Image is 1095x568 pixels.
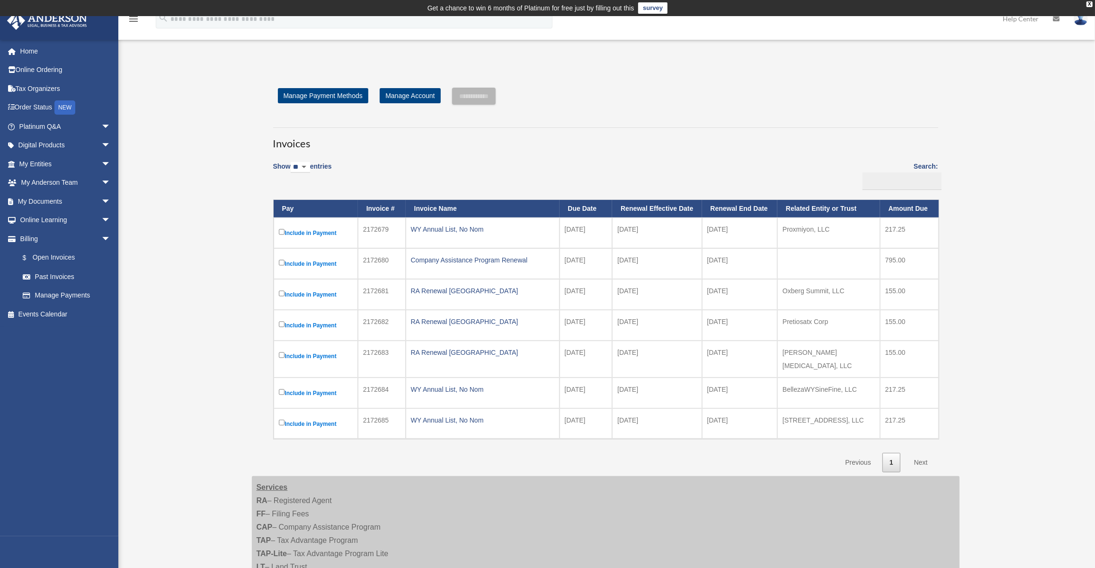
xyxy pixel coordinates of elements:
[612,200,702,217] th: Renewal Effective Date: activate to sort column ascending
[777,408,880,439] td: [STREET_ADDRESS], LLC
[411,253,554,267] div: Company Assistance Program Renewal
[560,378,613,408] td: [DATE]
[777,378,880,408] td: BellezaWYSineFine, LLC
[612,310,702,341] td: [DATE]
[279,229,285,235] input: Include in Payment
[880,200,939,217] th: Amount Due: activate to sort column ascending
[28,252,33,264] span: $
[411,284,554,298] div: RA Renewal [GEOGRAPHIC_DATA]
[279,321,285,327] input: Include in Payment
[880,310,939,341] td: 155.00
[863,172,942,190] input: Search:
[880,279,939,310] td: 155.00
[273,161,332,182] label: Show entries
[358,310,406,341] td: 2172682
[101,117,120,136] span: arrow_drop_down
[279,290,285,297] input: Include in Payment
[612,248,702,279] td: [DATE]
[427,2,634,14] div: Get a chance to win 6 months of Platinum for free just by filling out this
[7,42,125,61] a: Home
[838,453,878,472] a: Previous
[560,217,613,248] td: [DATE]
[880,248,939,279] td: 795.00
[128,17,139,25] a: menu
[411,414,554,427] div: WY Annual List, No Nom
[612,378,702,408] td: [DATE]
[777,217,880,248] td: Proxmiyon, LLC
[560,341,613,378] td: [DATE]
[279,350,353,362] label: Include in Payment
[702,378,778,408] td: [DATE]
[859,161,938,190] label: Search:
[257,536,271,544] strong: TAP
[411,315,554,328] div: RA Renewal [GEOGRAPHIC_DATA]
[279,289,353,300] label: Include in Payment
[158,13,169,23] i: search
[880,341,939,378] td: 155.00
[101,136,120,155] span: arrow_drop_down
[7,98,125,117] a: Order StatusNEW
[7,192,125,211] a: My Documentsarrow_drop_down
[702,217,778,248] td: [DATE]
[13,286,120,305] a: Manage Payments
[7,136,125,155] a: Digital Productsarrow_drop_down
[279,319,353,331] label: Include in Payment
[274,200,358,217] th: Pay: activate to sort column descending
[279,418,353,430] label: Include in Payment
[7,173,125,192] a: My Anderson Teamarrow_drop_down
[13,267,120,286] a: Past Invoices
[612,341,702,378] td: [DATE]
[702,248,778,279] td: [DATE]
[257,523,273,531] strong: CAP
[880,217,939,248] td: 217.25
[7,305,125,324] a: Events Calendar
[638,2,668,14] a: survey
[880,378,939,408] td: 217.25
[101,211,120,230] span: arrow_drop_down
[1074,12,1088,26] img: User Pic
[612,408,702,439] td: [DATE]
[257,496,267,505] strong: RA
[278,88,368,103] a: Manage Payment Methods
[411,383,554,396] div: WY Annual List, No Nom
[7,117,125,136] a: Platinum Q&Aarrow_drop_down
[702,279,778,310] td: [DATE]
[101,229,120,249] span: arrow_drop_down
[101,192,120,211] span: arrow_drop_down
[907,453,935,472] a: Next
[101,173,120,193] span: arrow_drop_down
[358,279,406,310] td: 2172681
[279,352,285,358] input: Include in Payment
[7,154,125,173] a: My Entitiesarrow_drop_down
[279,227,353,239] label: Include in Payment
[1086,1,1093,7] div: close
[560,279,613,310] td: [DATE]
[777,200,880,217] th: Related Entity or Trust: activate to sort column ascending
[279,387,353,399] label: Include in Payment
[702,200,778,217] th: Renewal End Date: activate to sort column ascending
[380,88,440,103] a: Manage Account
[291,162,310,173] select: Showentries
[7,61,125,80] a: Online Ordering
[257,483,288,491] strong: Services
[358,217,406,248] td: 2172679
[612,279,702,310] td: [DATE]
[101,154,120,174] span: arrow_drop_down
[128,13,139,25] i: menu
[702,310,778,341] td: [DATE]
[358,408,406,439] td: 2172685
[13,248,116,268] a: $Open Invoices
[358,200,406,217] th: Invoice #: activate to sort column ascending
[882,453,900,472] a: 1
[279,389,285,395] input: Include in Payment
[411,223,554,236] div: WY Annual List, No Nom
[560,408,613,439] td: [DATE]
[279,420,285,426] input: Include in Payment
[273,127,938,151] h3: Invoices
[411,346,554,359] div: RA Renewal [GEOGRAPHIC_DATA]
[279,258,353,270] label: Include in Payment
[777,341,880,378] td: [PERSON_NAME][MEDICAL_DATA], LLC
[702,341,778,378] td: [DATE]
[777,310,880,341] td: Pretiosatx Corp
[358,248,406,279] td: 2172680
